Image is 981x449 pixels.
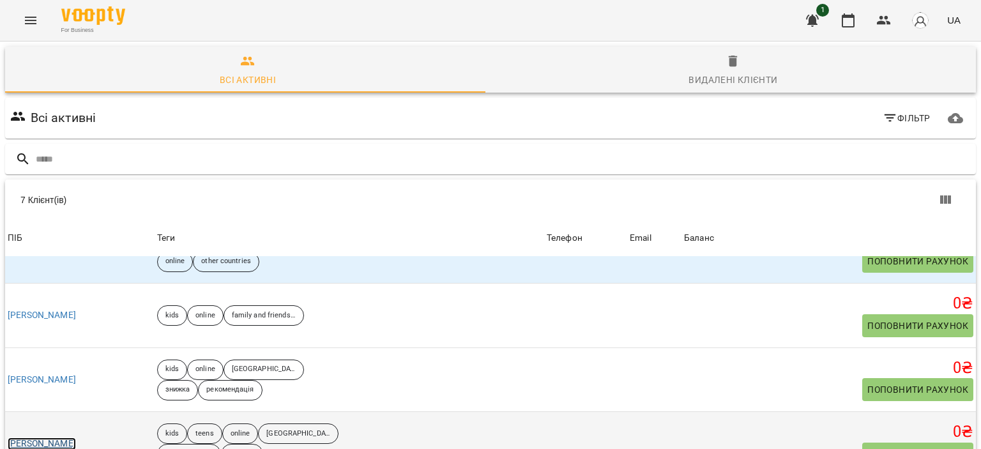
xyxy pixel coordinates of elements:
div: Всі активні [220,72,276,88]
span: Фільтр [883,110,931,126]
p: family and friends 5 group [232,310,296,321]
h5: 0 ₴ [684,422,973,442]
p: other countries [201,256,251,267]
span: 1 [816,4,829,17]
div: kids [157,423,187,444]
button: Показати колонки [930,185,961,215]
button: UA [942,8,966,32]
p: kids [165,364,179,375]
span: Телефон [547,231,625,246]
div: online [222,423,259,444]
p: online [231,429,250,439]
p: kids [165,310,179,321]
div: online [187,305,224,326]
p: [GEOGRAPHIC_DATA] [266,429,330,439]
div: Sort [684,231,714,246]
div: ПІБ [8,231,22,246]
a: [PERSON_NAME] [8,309,76,322]
span: For Business [61,26,125,34]
p: рекомендація [206,384,254,395]
p: teens [195,429,214,439]
div: Sort [8,231,22,246]
p: kids [165,429,179,439]
img: Voopty Logo [61,6,125,25]
span: Email [630,231,679,246]
button: Поповнити рахунок [862,314,973,337]
div: Баланс [684,231,714,246]
div: Table Toolbar [5,179,976,220]
div: Sort [630,231,651,246]
p: [GEOGRAPHIC_DATA] [232,364,296,375]
button: Поповнити рахунок [862,378,973,401]
img: avatar_s.png [911,11,929,29]
div: [GEOGRAPHIC_DATA] [224,360,304,380]
div: [GEOGRAPHIC_DATA] [258,423,338,444]
div: Email [630,231,651,246]
span: Поповнити рахунок [867,254,968,269]
h5: 0 ₴ [684,294,973,314]
div: teens [187,423,222,444]
p: online [195,364,215,375]
div: 7 Клієнт(ів) [20,194,498,206]
div: kids [157,360,187,380]
div: other countries [193,252,259,272]
div: family and friends 5 group [224,305,304,326]
button: Menu [15,5,46,36]
div: рекомендація [198,380,262,400]
span: Поповнити рахунок [867,382,968,397]
a: [PERSON_NAME] [8,374,76,386]
div: Теги [157,231,542,246]
div: Видалені клієнти [688,72,777,88]
div: Sort [547,231,582,246]
h5: 0 ₴ [684,358,973,378]
button: Фільтр [878,107,936,130]
span: UA [947,13,961,27]
span: Баланс [684,231,973,246]
div: online [157,252,194,272]
div: Телефон [547,231,582,246]
div: kids [157,305,187,326]
p: online [165,256,185,267]
button: Поповнити рахунок [862,250,973,273]
span: ПІБ [8,231,152,246]
h6: Всі активні [31,108,96,128]
div: online [187,360,224,380]
p: online [195,310,215,321]
span: Поповнити рахунок [867,318,968,333]
p: знижка [165,384,190,395]
div: знижка [157,380,199,400]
